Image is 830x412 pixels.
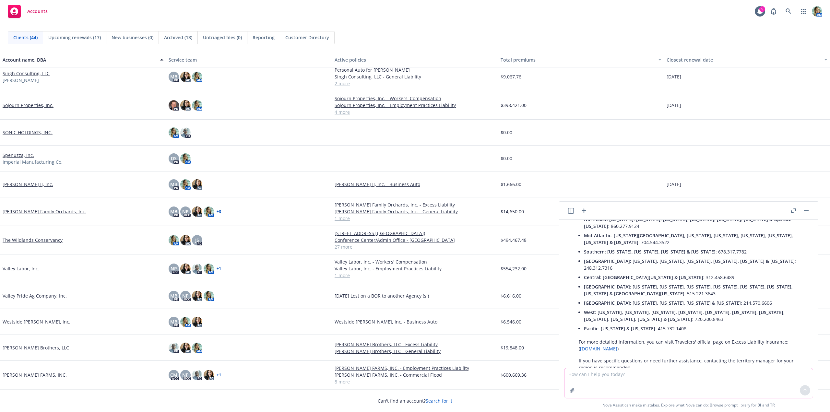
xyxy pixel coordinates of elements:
[204,264,214,274] img: photo
[13,34,38,41] span: Clients (44)
[3,318,70,325] a: Westside [PERSON_NAME], Inc.
[180,235,191,245] img: photo
[501,265,527,272] span: $554,232.00
[667,56,820,63] div: Closest renewal date
[217,210,221,214] a: + 3
[335,73,495,80] a: Singh Consulting, LLC - General Liability
[501,155,512,162] span: $0.00
[580,346,617,352] a: [DOMAIN_NAME]
[3,129,53,136] a: SONIC HOLDINGS, INC.
[501,292,521,299] span: $6,616.00
[180,127,191,138] img: photo
[166,52,332,67] button: Service team
[584,309,785,322] span: West: [US_STATE], [US_STATE], [US_STATE], [US_STATE], [US_STATE], [US_STATE], [US_STATE], [US_STA...
[180,343,191,353] img: photo
[584,325,655,332] span: Pacific: [US_STATE] & [US_STATE]
[195,237,199,243] span: JS
[27,9,48,14] span: Accounts
[3,152,34,159] a: Spenuzza, Inc.
[112,34,153,41] span: New businesses (0)
[192,179,202,190] img: photo
[335,201,495,208] a: [PERSON_NAME] Family Orchards, Inc. - Excess Liability
[335,155,336,162] span: -
[584,282,804,298] li: : 515.221.3643
[3,56,156,63] div: Account name, DBA
[3,181,53,188] a: [PERSON_NAME] II, Inc.
[335,371,495,378] a: [PERSON_NAME] FARMS, INC. - Commercial Flood
[335,80,495,87] a: 2 more
[253,34,275,41] span: Reporting
[335,215,495,222] a: 1 more
[169,127,179,138] img: photo
[501,73,521,80] span: $9,067.76
[426,398,452,404] a: Search for it
[812,6,822,17] img: photo
[204,370,214,380] img: photo
[335,348,495,355] a: [PERSON_NAME] Brothers, LLC - General Liability
[667,102,681,109] span: [DATE]
[501,371,527,378] span: $600,669.36
[169,343,179,353] img: photo
[192,370,202,380] img: photo
[335,181,495,188] a: [PERSON_NAME] II, Inc. - Business Auto
[48,34,101,41] span: Upcoming renewals (17)
[584,215,804,231] li: : 860.277.9124
[335,109,495,115] a: 4 more
[335,230,495,237] a: [STREET_ADDRESS] ([GEOGRAPHIC_DATA])
[584,231,804,247] li: : 704.544.3522
[584,308,804,324] li: : 720.200.8463
[667,73,681,80] span: [DATE]
[3,102,53,109] a: Sojourn Properties, Inc.
[584,300,741,306] span: [GEOGRAPHIC_DATA]: [US_STATE], [US_STATE], [US_STATE] & [US_STATE]
[171,155,177,162] span: DS
[217,373,221,377] a: + 1
[501,181,521,188] span: $1,666.00
[501,208,524,215] span: $14,650.00
[203,34,242,41] span: Untriaged files (0)
[501,56,654,63] div: Total premiums
[335,95,495,102] a: Sojourn Properties, Inc. - Workers' Compensation
[3,292,67,299] a: Valley Pride Ag Company, Inc.
[584,247,804,256] li: : 678.317.7782
[602,398,775,412] span: Nova Assist can make mistakes. Explore what Nova can do: Browse prompt library for and
[169,235,179,245] img: photo
[579,338,804,352] p: For more detailed information, you can visit Travelers' official page on Excess Liability Insuran...
[770,402,775,408] a: TR
[584,232,793,245] span: Mid-Atlantic: [US_STATE][GEOGRAPHIC_DATA], [US_STATE], [US_STATE], [US_STATE], [US_STATE], [US_ST...
[335,102,495,109] a: Sojourn Properties, Inc. - Employment Practices Liability
[170,318,177,325] span: MB
[335,129,336,136] span: -
[667,181,681,188] span: [DATE]
[501,129,512,136] span: $0.00
[3,208,86,215] a: [PERSON_NAME] Family Orchards, Inc.
[782,5,795,18] a: Search
[192,264,202,274] img: photo
[667,155,668,162] span: -
[192,343,202,353] img: photo
[335,365,495,371] a: [PERSON_NAME] FARMS, INC. - Employment Practices Liability
[335,265,495,272] a: Valley Labor, Inc. - Employment Practices Liability
[584,324,804,333] li: : 415.732.1408
[335,318,495,325] a: Westside [PERSON_NAME], Inc. - Business Auto
[335,243,495,250] a: 27 more
[332,52,498,67] button: Active policies
[170,208,177,215] span: MB
[759,6,765,12] div: 5
[335,56,495,63] div: Active policies
[584,284,793,297] span: [GEOGRAPHIC_DATA]: [US_STATE], [US_STATE], [US_STATE], [US_STATE], [US_STATE], [US_STATE], [US_ST...
[584,273,804,282] li: : 312.458.6489
[335,378,495,385] a: 8 more
[335,272,495,279] a: 1 more
[378,397,452,404] span: Can't find an account?
[335,208,495,215] a: [PERSON_NAME] Family Orchards, Inc. - General Liability
[192,317,202,327] img: photo
[180,317,191,327] img: photo
[584,258,795,264] span: [GEOGRAPHIC_DATA]: [US_STATE], [US_STATE], [US_STATE], [US_STATE], [US_STATE] & [US_STATE]
[5,2,50,20] a: Accounts
[204,206,214,217] img: photo
[498,52,664,67] button: Total premiums
[664,52,830,67] button: Closest renewal date
[335,258,495,265] a: Valley Labor, Inc. - Workers' Compensation
[171,265,177,272] span: NP
[3,344,69,351] a: [PERSON_NAME] Brothers, LLC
